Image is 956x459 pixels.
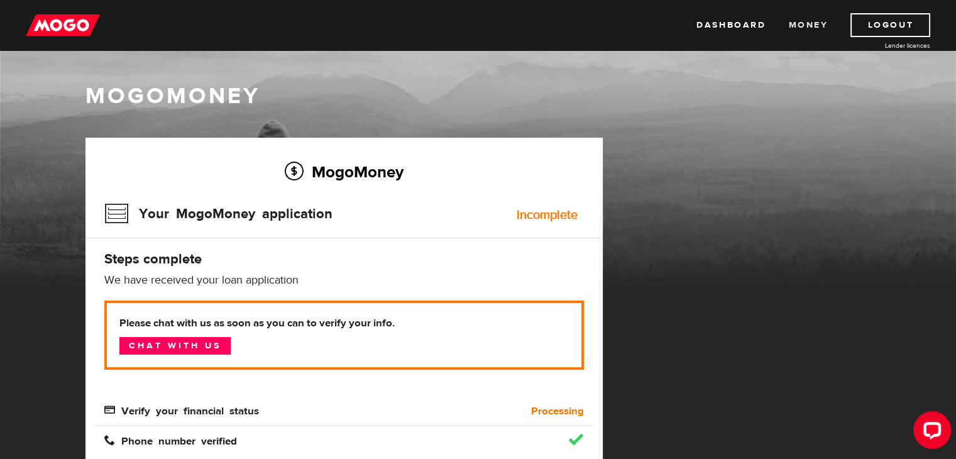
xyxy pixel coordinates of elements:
iframe: LiveChat chat widget [903,406,956,459]
a: Logout [850,13,930,37]
h1: MogoMoney [85,83,871,109]
b: Processing [531,404,584,419]
b: Please chat with us as soon as you can to verify your info. [119,316,569,331]
p: We have received your loan application [104,273,584,288]
a: Lender licences [836,41,930,50]
a: Chat with us [119,337,231,355]
h2: MogoMoney [104,158,584,185]
span: Phone number verified [104,434,237,445]
div: Incomplete [517,209,578,221]
span: Verify your financial status [104,404,259,415]
h3: Your MogoMoney application [104,197,332,230]
h4: Steps complete [104,250,584,268]
a: Dashboard [696,13,766,37]
a: Money [788,13,828,37]
img: mogo_logo-11ee424be714fa7cbb0f0f49df9e16ec.png [26,13,100,37]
